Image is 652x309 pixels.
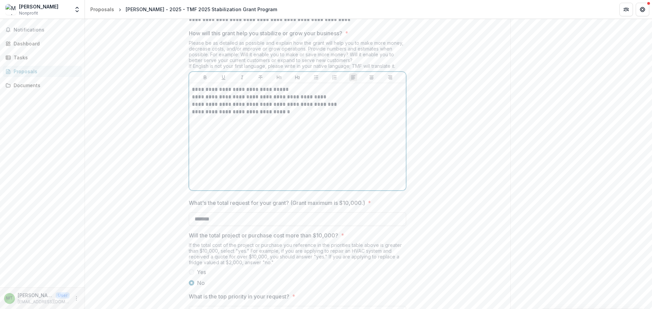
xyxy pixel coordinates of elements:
div: Tasks [14,54,76,61]
div: Marlene Thomas [6,296,13,301]
span: Yes [197,268,206,276]
div: Please be as detailed as possible and explain how the grant will help you to make more money, dec... [189,40,406,72]
nav: breadcrumb [88,4,280,14]
button: Strike [256,73,265,81]
a: Proposals [88,4,117,14]
a: Dashboard [3,38,82,49]
button: Open entity switcher [72,3,82,16]
div: [PERSON_NAME] [19,3,58,10]
p: User [56,292,70,298]
p: [EMAIL_ADDRESS][DOMAIN_NAME] [18,299,70,305]
span: Nonprofit [19,10,38,16]
div: Proposals [90,6,114,13]
button: Partners [619,3,633,16]
button: Notifications [3,24,82,35]
p: What is the top priority in your request? [189,292,289,301]
div: Documents [14,82,76,89]
button: Bold [201,73,209,81]
button: Get Help [636,3,649,16]
button: Ordered List [330,73,339,81]
button: Align Center [367,73,376,81]
img: Marlene Thomas [5,4,16,15]
button: Align Left [349,73,357,81]
button: Bullet List [312,73,320,81]
button: Align Right [386,73,394,81]
button: Heading 2 [293,73,302,81]
div: [PERSON_NAME] - 2025 - TMF 2025 Stabilization Grant Program [126,6,277,13]
button: Heading 1 [275,73,283,81]
div: Proposals [14,68,76,75]
span: Notifications [14,27,79,33]
span: No [197,279,205,287]
p: How will this grant help you stabilize or grow your business? [189,29,342,37]
button: More [72,294,80,303]
p: What's the total request for your grant? (Grant maximum is $10,000.) [189,199,365,207]
button: Underline [219,73,228,81]
div: If the total cost of the project or purchase you reference in the priorities table above is great... [189,242,406,268]
p: Will the total project or purchase cost more than $10,000? [189,231,338,239]
button: Italicize [238,73,246,81]
p: [PERSON_NAME] [18,292,53,299]
a: Proposals [3,66,82,77]
a: Tasks [3,52,82,63]
div: Dashboard [14,40,76,47]
a: Documents [3,80,82,91]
